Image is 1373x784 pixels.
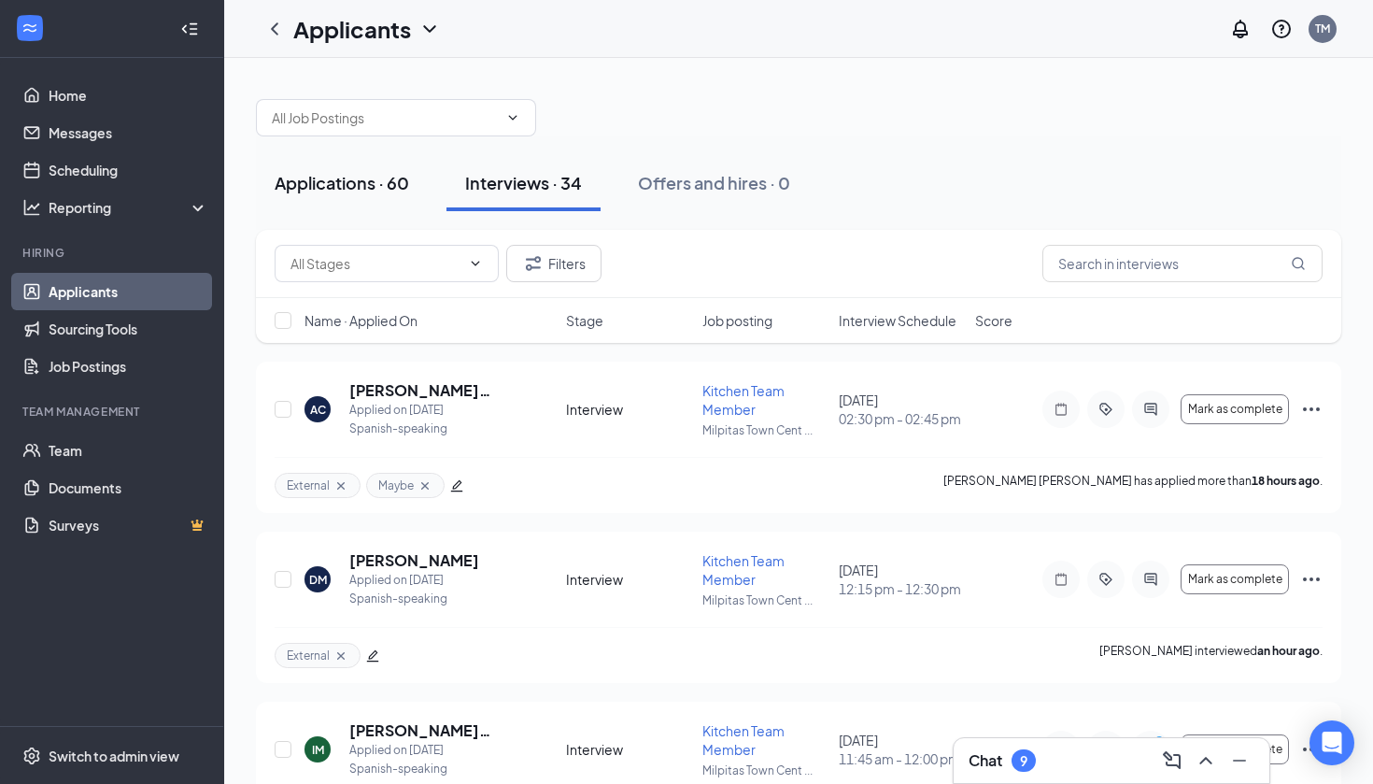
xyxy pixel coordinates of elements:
[566,311,603,330] span: Stage
[418,18,441,40] svg: ChevronDown
[1188,573,1282,586] span: Mark as complete
[1139,402,1162,417] svg: ActiveChat
[702,311,772,330] span: Job posting
[349,380,516,401] h5: [PERSON_NAME] [PERSON_NAME]
[566,740,691,759] div: Interview
[1099,643,1323,668] p: [PERSON_NAME] interviewed .
[49,348,208,385] a: Job Postings
[839,579,964,598] span: 12:15 pm - 12:30 pm
[275,171,409,194] div: Applications · 60
[1291,256,1306,271] svg: MagnifyingGlass
[1300,398,1323,421] svg: Ellipses
[378,478,414,493] span: Maybe
[309,572,327,588] div: DM
[522,252,545,275] svg: Filter
[349,590,479,608] div: Spanish-speaking
[1050,572,1072,587] svg: Note
[22,245,205,261] div: Hiring
[180,20,199,38] svg: Collapse
[49,469,208,506] a: Documents
[468,256,483,271] svg: ChevronDown
[702,422,828,438] p: Milpitas Town Cent ...
[943,473,1323,498] p: [PERSON_NAME] [PERSON_NAME] has applied more than .
[366,649,379,663] span: edit
[975,311,1012,330] span: Score
[702,592,828,608] p: Milpitas Town Cent ...
[1020,753,1027,769] div: 9
[49,310,208,348] a: Sourcing Tools
[49,747,179,765] div: Switch to admin view
[22,198,41,217] svg: Analysis
[1191,746,1221,776] button: ChevronUp
[290,253,460,274] input: All Stages
[21,19,39,37] svg: WorkstreamLogo
[1161,749,1183,772] svg: ComposeMessage
[272,107,498,128] input: All Job Postings
[1224,746,1254,776] button: Minimize
[969,750,1002,771] h3: Chat
[418,478,432,493] svg: Cross
[1309,720,1354,765] div: Open Intercom Messenger
[1042,245,1323,282] input: Search in interviews
[1095,572,1117,587] svg: ActiveTag
[1188,403,1282,416] span: Mark as complete
[310,402,326,418] div: AC
[349,420,516,438] div: Spanish-speaking
[49,506,208,544] a: SurveysCrown
[465,171,582,194] div: Interviews · 34
[49,77,208,114] a: Home
[22,404,205,420] div: Team Management
[566,400,691,419] div: Interview
[1270,18,1293,40] svg: QuestionInfo
[49,273,208,310] a: Applicants
[1151,734,1173,749] svg: PrimaryDot
[1300,738,1323,761] svg: Ellipses
[1139,572,1162,587] svg: ActiveChat
[49,198,209,217] div: Reporting
[1228,749,1251,772] svg: Minimize
[263,18,286,40] svg: ChevronLeft
[22,747,41,765] svg: Settings
[839,561,964,598] div: [DATE]
[1229,18,1252,40] svg: Notifications
[638,171,790,194] div: Offers and hires · 0
[839,409,964,428] span: 02:30 pm - 02:45 pm
[287,648,330,663] span: External
[49,114,208,151] a: Messages
[702,722,785,758] span: Kitchen Team Member
[1157,746,1187,776] button: ComposeMessage
[839,731,964,768] div: [DATE]
[312,742,324,758] div: IM
[1300,568,1323,591] svg: Ellipses
[505,110,520,125] svg: ChevronDown
[1181,564,1289,594] button: Mark as complete
[49,432,208,469] a: Team
[1050,402,1072,417] svg: Note
[1095,402,1117,417] svg: ActiveTag
[839,749,964,768] span: 11:45 am - 12:00 pm
[1315,21,1330,36] div: TM
[333,649,348,663] svg: Cross
[349,550,479,571] h5: [PERSON_NAME]
[1181,734,1289,764] button: Mark as complete
[839,311,956,330] span: Interview Schedule
[349,760,516,778] div: Spanish-speaking
[49,151,208,189] a: Scheduling
[702,382,785,418] span: Kitchen Team Member
[702,552,785,588] span: Kitchen Team Member
[293,13,411,45] h1: Applicants
[566,570,691,589] div: Interview
[287,478,330,493] span: External
[702,763,828,778] p: Milpitas Town Cent ...
[506,245,602,282] button: Filter Filters
[1252,474,1320,488] b: 18 hours ago
[839,391,964,428] div: [DATE]
[349,401,516,420] div: Applied on [DATE]
[349,720,516,741] h5: [PERSON_NAME] [PERSON_NAME]
[1195,749,1217,772] svg: ChevronUp
[1181,394,1289,424] button: Mark as complete
[450,479,463,492] span: edit
[333,478,348,493] svg: Cross
[1257,644,1320,658] b: an hour ago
